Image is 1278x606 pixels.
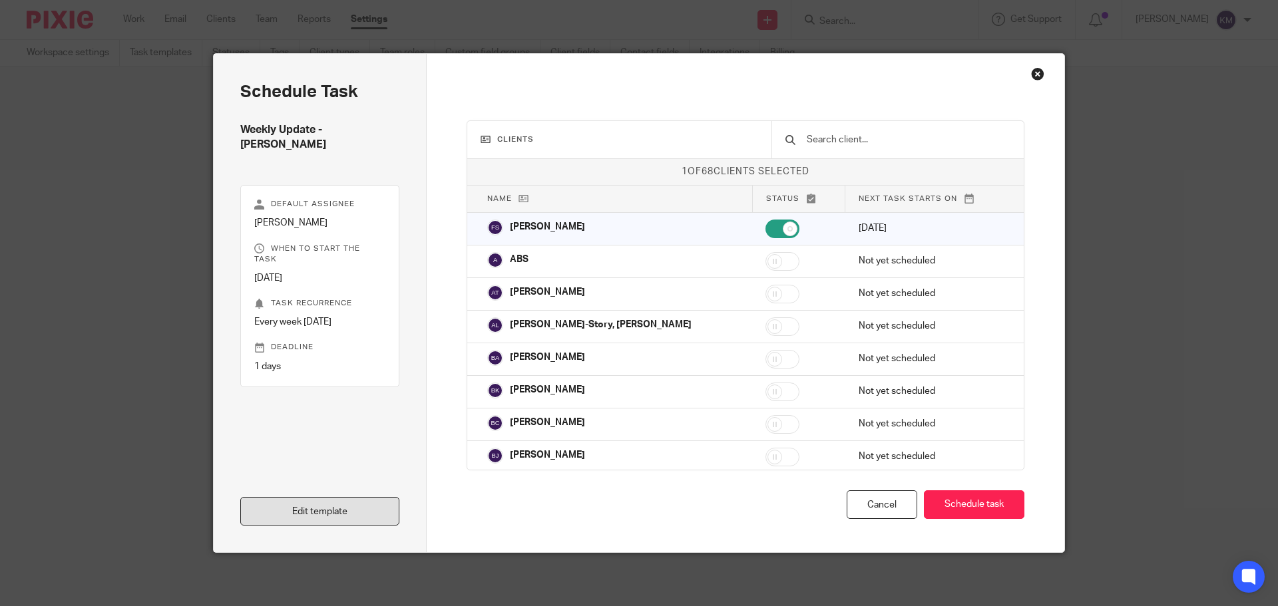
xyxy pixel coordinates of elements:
p: [DATE] [254,271,385,285]
p: Not yet scheduled [859,352,1004,365]
p: ABS [510,253,529,266]
p: [DATE] [859,222,1004,235]
p: [PERSON_NAME] [510,448,585,462]
p: Not yet scheduled [859,254,1004,267]
p: Not yet scheduled [859,417,1004,430]
p: Every week [DATE] [254,315,385,329]
span: 68 [702,167,714,176]
p: of clients selected [467,165,1024,178]
h3: Clients [481,134,759,145]
p: Not yet scheduled [859,384,1004,398]
img: svg%3E [487,285,503,301]
a: Edit template [240,497,399,526]
p: Task recurrence [254,298,385,309]
img: svg%3E [487,252,503,268]
p: [PERSON_NAME] [510,383,585,396]
img: svg%3E [487,382,503,398]
p: Default assignee [254,199,385,210]
img: svg%3E [487,317,503,333]
p: Not yet scheduled [859,319,1004,333]
p: [PERSON_NAME] [510,285,585,299]
p: When to start the task [254,243,385,265]
input: Search client... [805,132,1010,147]
p: Name [487,193,739,204]
img: svg%3E [487,350,503,366]
img: svg%3E [487,220,503,235]
p: 1 days [254,360,385,373]
p: [PERSON_NAME]-Story, [PERSON_NAME] [510,318,692,331]
p: [PERSON_NAME] [510,416,585,429]
p: [PERSON_NAME] [510,351,585,364]
p: [PERSON_NAME] [510,220,585,233]
p: Not yet scheduled [859,450,1004,463]
p: [PERSON_NAME] [254,216,385,229]
div: Cancel [847,490,917,519]
p: Deadline [254,342,385,353]
img: svg%3E [487,415,503,431]
h4: Weekly Update - [PERSON_NAME] [240,123,399,152]
div: Close this dialog window [1031,67,1044,80]
p: Not yet scheduled [859,287,1004,300]
button: Schedule task [924,490,1024,519]
img: svg%3E [487,448,503,464]
span: 1 [682,167,688,176]
p: Next task starts on [859,193,1004,204]
p: Status [766,193,831,204]
h2: Schedule task [240,80,399,103]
